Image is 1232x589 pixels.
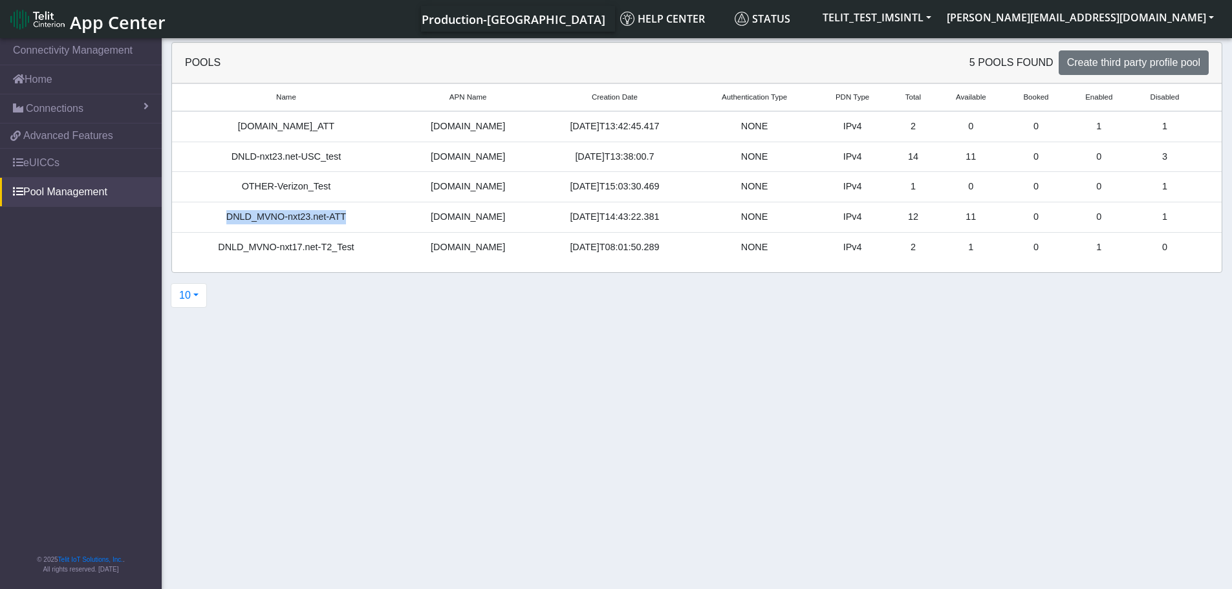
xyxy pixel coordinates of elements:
a: Your current platform instance [421,6,605,32]
td: 2 [890,111,937,142]
div: [DATE]T13:42:45.417 [543,120,686,134]
td: 0 [936,172,1005,202]
div: [DOMAIN_NAME]_ATT [180,120,393,134]
td: 1 [890,172,937,202]
span: Total [905,92,921,103]
td: 0 [1066,172,1131,202]
img: logo-telit-cinterion-gw-new.png [10,9,65,30]
td: 0 [1005,172,1066,202]
span: Authentication Type [722,92,787,103]
div: [DOMAIN_NAME] [408,120,528,134]
span: Status [735,12,790,26]
td: 1 [1131,111,1198,142]
button: [PERSON_NAME][EMAIL_ADDRESS][DOMAIN_NAME] [939,6,1222,29]
a: Help center [615,6,729,32]
td: 0 [936,111,1005,142]
div: [DATE]T08:01:50.289 [543,241,686,255]
div: NONE [702,150,808,164]
td: 0 [1005,142,1066,172]
td: 0 [1066,202,1131,233]
span: Help center [620,12,705,26]
a: Telit IoT Solutions, Inc. [58,556,123,563]
span: Creation Date [592,92,638,103]
img: knowledge.svg [620,12,634,26]
div: [DOMAIN_NAME] [408,210,528,224]
div: IPv4 [823,180,882,194]
span: Available [956,92,986,103]
td: 3 [1131,142,1198,172]
div: [DATE]T15:03:30.469 [543,180,686,194]
td: 0 [1005,232,1066,262]
td: 0 [1005,202,1066,233]
td: 0 [1131,232,1198,262]
div: NONE [702,210,808,224]
div: DNLD_MVNO-nxt17.net-T2_Test [180,241,393,255]
div: NONE [702,120,808,134]
div: [DOMAIN_NAME] [408,241,528,255]
span: Production-[GEOGRAPHIC_DATA] [422,12,605,27]
span: App Center [70,10,166,34]
span: Advanced Features [23,128,113,144]
div: Pools [175,55,697,70]
span: Connections [26,101,83,116]
td: 1 [1066,111,1131,142]
div: NONE [702,180,808,194]
div: IPv4 [823,120,882,134]
td: 0 [1066,142,1131,172]
span: Name [276,92,296,103]
div: [DOMAIN_NAME] [408,150,528,164]
div: OTHER-Verizon_Test [180,180,393,194]
span: 5 pools found [969,55,1054,70]
div: IPv4 [823,210,882,224]
span: Disabled [1151,92,1180,103]
span: Booked [1023,92,1048,103]
td: 11 [936,202,1005,233]
div: [DOMAIN_NAME] [408,180,528,194]
span: PDN Type [836,92,869,103]
td: 12 [890,202,937,233]
button: Create third party profile pool [1059,50,1209,75]
div: IPv4 [823,150,882,164]
td: 1 [1066,232,1131,262]
a: App Center [10,5,164,33]
td: 0 [1005,111,1066,142]
td: 1 [1131,172,1198,202]
a: Status [729,6,815,32]
button: 10 [171,283,207,308]
div: DNLD_MVNO-nxt23.net-ATT [180,210,393,224]
td: 1 [1131,202,1198,233]
span: Enabled [1085,92,1112,103]
span: APN Name [449,92,487,103]
div: IPv4 [823,241,882,255]
div: NONE [702,241,808,255]
td: 2 [890,232,937,262]
div: [DATE]T14:43:22.381 [543,210,686,224]
button: TELIT_TEST_IMSINTL [815,6,939,29]
div: DNLD-nxt23.net-USC_test [180,150,393,164]
td: 11 [936,142,1005,172]
span: Create third party profile pool [1067,57,1200,68]
img: status.svg [735,12,749,26]
td: 1 [936,232,1005,262]
td: 14 [890,142,937,172]
div: [DATE]T13:38:00.7 [543,150,686,164]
